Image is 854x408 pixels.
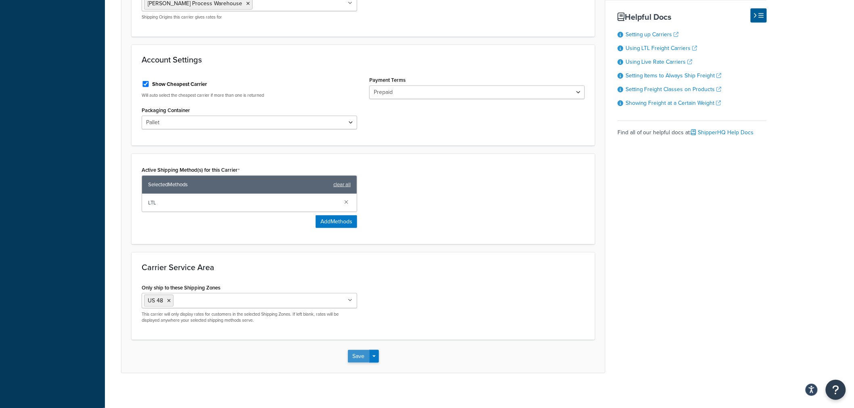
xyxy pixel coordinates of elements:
[826,380,846,400] button: Open Resource Center
[142,167,240,173] label: Active Shipping Method(s) for this Carrier
[333,179,351,190] a: clear all
[142,311,357,324] p: This carrier will only display rates for customers in the selected Shipping Zones. If left blank,...
[142,285,220,291] label: Only ship to these Shipping Zones
[148,179,329,190] span: Selected Methods
[152,81,207,88] label: Show Cheapest Carrier
[626,58,693,66] a: Using Live Rate Carriers
[142,107,190,113] label: Packaging Container
[148,197,338,208] span: LTL
[626,71,722,80] a: Setting Items to Always Ship Freight
[626,99,721,107] a: Showing Freight at a Certain Weight
[316,215,357,228] button: AddMethods
[691,128,754,137] a: ShipperHQ Help Docs
[348,350,370,363] button: Save
[142,55,585,64] h3: Account Settings
[369,77,406,83] label: Payment Terms
[142,14,357,20] p: Shipping Origins this carrier gives rates for
[617,12,767,21] h3: Helpful Docs
[142,92,357,98] p: Will auto select the cheapest carrier if more than one is returned
[148,296,163,305] span: US 48
[626,44,697,52] a: Using LTL Freight Carriers
[751,8,767,23] button: Hide Help Docs
[617,121,767,138] div: Find all of our helpful docs at:
[626,85,722,94] a: Setting Freight Classes on Products
[142,263,585,272] h3: Carrier Service Area
[626,30,679,39] a: Setting up Carriers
